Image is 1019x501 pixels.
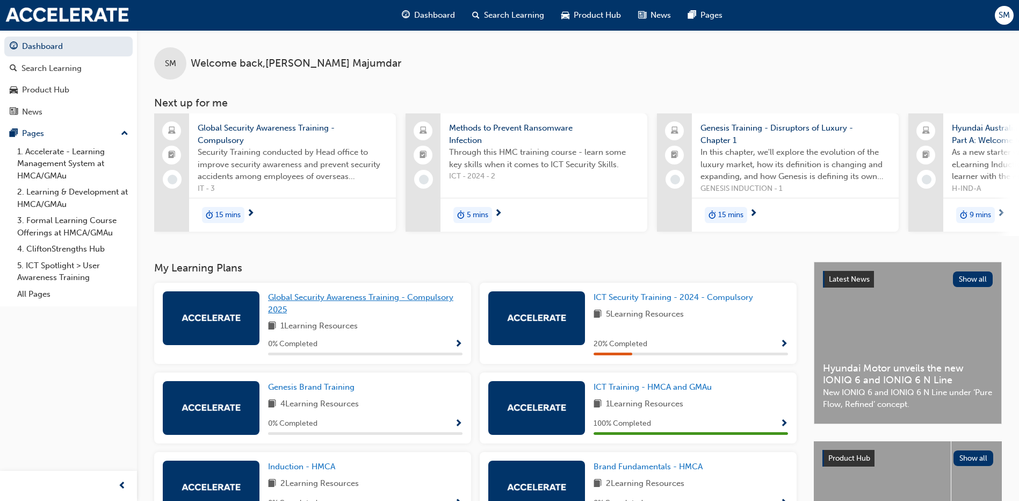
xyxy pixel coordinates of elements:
span: pages-icon [688,9,696,22]
span: duration-icon [709,208,716,222]
img: accelerate-hmca [5,8,129,23]
span: book-icon [268,398,276,411]
span: learningRecordVerb_NONE-icon [670,175,680,184]
span: Latest News [829,275,870,284]
div: Product Hub [22,84,69,96]
span: 1 Learning Resources [606,398,683,411]
span: Genesis Training - Disruptors of Luxury - Chapter 1 [700,122,890,146]
span: News [651,9,671,22]
h3: Next up for me [137,97,1019,109]
button: Show all [953,450,994,466]
button: Show Progress [454,338,462,351]
span: 15 mins [215,209,241,221]
a: Dashboard [4,37,133,56]
span: Global Security Awareness Training - Compulsory 2025 [268,292,453,314]
span: prev-icon [118,479,126,493]
button: SM [995,6,1014,25]
div: News [22,106,42,118]
a: Product Hub [4,80,133,100]
span: search-icon [472,9,480,22]
span: IT - 3 [198,183,387,195]
a: Search Learning [4,59,133,78]
span: news-icon [638,9,646,22]
span: 100 % Completed [594,418,651,430]
a: All Pages [13,286,133,303]
img: accelerate-hmca [507,314,566,321]
span: duration-icon [457,208,465,222]
a: search-iconSearch Learning [464,4,553,26]
img: accelerate-hmca [182,484,241,491]
a: 2. Learning & Development at HMCA/GMAu [13,184,133,212]
button: Pages [4,124,133,144]
span: booktick-icon [168,148,176,162]
span: Show Progress [780,419,788,429]
div: Search Learning [21,62,82,75]
span: search-icon [10,64,17,74]
a: 4. CliftonStrengths Hub [13,241,133,257]
span: 0 % Completed [268,418,317,430]
a: Global Security Awareness Training - Compulsory 2025 [268,291,462,316]
span: next-icon [749,209,757,219]
span: learningRecordVerb_NONE-icon [168,175,177,184]
span: ICT - 2024 - 2 [449,170,639,183]
a: news-iconNews [630,4,680,26]
span: booktick-icon [922,148,930,162]
span: Product Hub [574,9,621,22]
a: car-iconProduct Hub [553,4,630,26]
span: Induction - HMCA [268,462,335,471]
h3: My Learning Plans [154,262,797,274]
a: Induction - HMCA [268,461,339,473]
span: Through this HMC training course - learn some key skills when it comes to ICT Security Skills. [449,146,639,170]
span: book-icon [594,398,602,411]
span: next-icon [494,209,502,219]
a: ICT Security Training - 2024 - Compulsory [594,291,757,304]
span: book-icon [268,320,276,333]
button: DashboardSearch LearningProduct HubNews [4,34,133,124]
span: 2 Learning Resources [606,477,684,491]
span: next-icon [247,209,255,219]
span: Methods to Prevent Ransomware Infection [449,122,639,146]
span: Show Progress [454,419,462,429]
a: News [4,102,133,122]
span: duration-icon [960,208,967,222]
span: guage-icon [10,42,18,52]
div: Pages [22,127,44,140]
span: 9 mins [970,209,991,221]
span: 5 mins [467,209,488,221]
a: Brand Fundamentals - HMCA [594,461,707,473]
span: ICT Training - HMCA and GMAu [594,382,712,392]
span: car-icon [10,85,18,95]
span: up-icon [121,127,128,141]
span: Pages [700,9,722,22]
span: Security Training conducted by Head office to improve security awareness and prevent security acc... [198,146,387,183]
img: accelerate-hmca [182,404,241,411]
a: Methods to Prevent Ransomware InfectionThrough this HMC training course - learn some key skills w... [406,113,647,232]
a: 1. Accelerate - Learning Management System at HMCA/GMAu [13,144,133,184]
button: Show all [953,271,993,287]
span: news-icon [10,108,18,117]
button: Show Progress [780,417,788,431]
span: 1 Learning Resources [280,320,358,333]
button: Show Progress [454,417,462,431]
span: Product Hub [828,454,870,463]
span: Search Learning [484,9,544,22]
span: 0 % Completed [268,338,317,350]
span: 5 Learning Resources [606,308,684,321]
span: book-icon [594,308,602,321]
span: Global Security Awareness Training - Compulsory [198,122,387,146]
span: SM [999,9,1010,22]
span: laptop-icon [168,124,176,138]
span: duration-icon [206,208,213,222]
span: ICT Security Training - 2024 - Compulsory [594,292,753,302]
span: booktick-icon [671,148,678,162]
span: book-icon [594,477,602,491]
span: learningRecordVerb_NONE-icon [922,175,931,184]
span: Hyundai Motor unveils the new IONIQ 6 and IONIQ 6 N Line [823,362,993,387]
span: car-icon [561,9,569,22]
a: Genesis Brand Training [268,381,359,393]
span: Genesis Brand Training [268,382,355,392]
span: pages-icon [10,129,18,139]
img: accelerate-hmca [182,314,241,321]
